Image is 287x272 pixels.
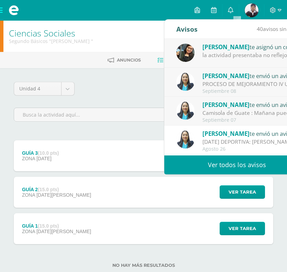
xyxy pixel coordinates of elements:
[36,229,91,234] span: [DATE][PERSON_NAME]
[22,192,35,198] span: ZONA
[157,55,196,66] a: Actividades
[9,27,75,39] a: Ciencias Sociales
[36,156,52,161] span: [DATE]
[176,130,195,149] img: 49168807a2b8cca0ef2119beca2bd5ad.png
[117,57,141,63] span: Anuncios
[22,229,35,234] span: ZONA
[176,20,198,39] div: Avisos
[202,72,250,80] span: [PERSON_NAME]
[108,55,141,66] a: Anuncios
[38,223,59,229] strong: (15.0 pts)
[38,150,59,156] strong: (10.0 pts)
[220,222,265,235] button: Ver tarea
[245,3,258,17] img: b58bb22e32d31e3ac1b96377781fcae5.png
[257,25,263,33] span: 40
[38,187,59,192] strong: (15.0 pts)
[202,101,250,109] span: [PERSON_NAME]
[176,44,195,62] img: afbb90b42ddb8510e0c4b806fbdf27cc.png
[22,223,91,229] div: GUÍA 1
[9,28,93,38] h1: Ciencias Sociales
[202,43,250,51] span: [PERSON_NAME]
[14,263,273,268] label: No hay más resultados
[19,82,56,95] span: Unidad 4
[36,192,91,198] span: [DATE][PERSON_NAME]
[176,73,195,91] img: 49168807a2b8cca0ef2119beca2bd5ad.png
[229,222,256,235] span: Ver tarea
[9,38,93,44] div: Segundo Básicos 'Miguel Angel '
[14,108,273,121] input: Busca la actividad aquí...
[229,186,256,198] span: Ver tarea
[22,187,91,192] div: GUÍA 2
[202,130,250,138] span: [PERSON_NAME]
[22,150,59,156] div: GUÍA 3
[22,156,35,161] span: ZONA
[176,101,195,120] img: 49168807a2b8cca0ef2119beca2bd5ad.png
[220,185,265,199] button: Ver tarea
[14,82,74,95] a: Unidad 4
